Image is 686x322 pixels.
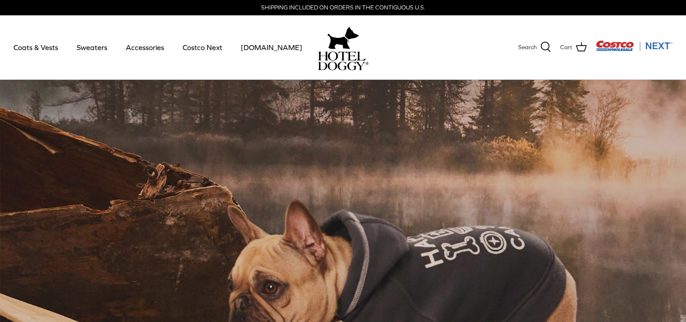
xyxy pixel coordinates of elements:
img: hoteldoggy.com [327,24,359,51]
span: Cart [560,43,572,52]
a: Visit Costco Next [596,46,672,53]
img: Costco Next [596,40,672,51]
img: hoteldoggycom [318,51,368,70]
a: Accessories [118,32,172,63]
a: [DOMAIN_NAME] [233,32,310,63]
a: Search [518,41,551,53]
a: Coats & Vests [5,32,66,63]
a: hoteldoggy.com hoteldoggycom [318,24,368,70]
a: Cart [560,41,587,53]
span: Search [518,43,537,52]
a: Costco Next [175,32,230,63]
a: Sweaters [69,32,115,63]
